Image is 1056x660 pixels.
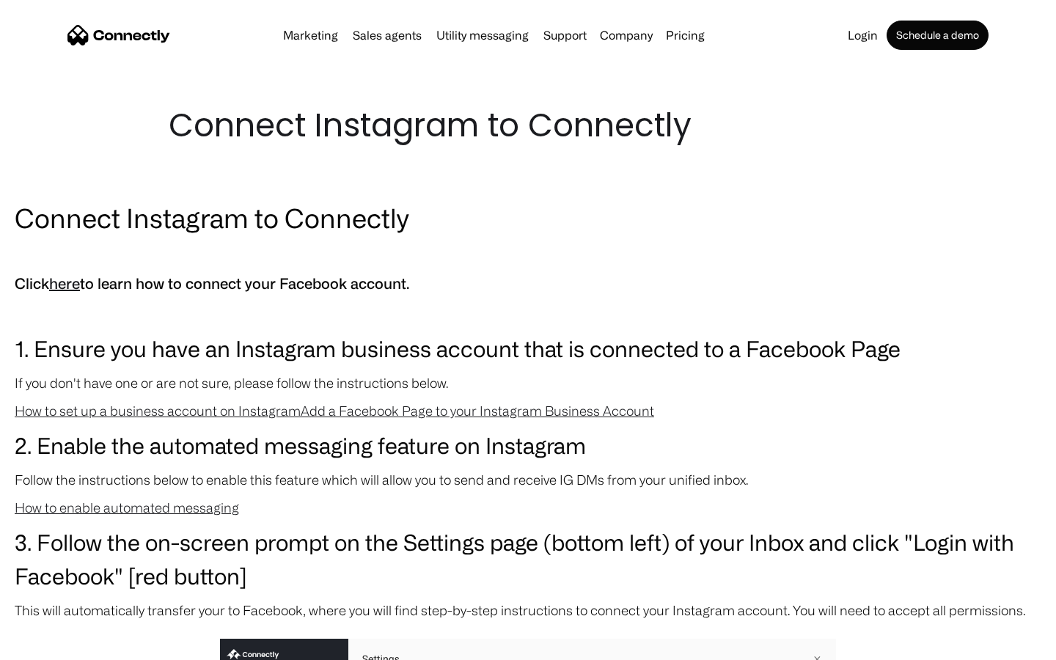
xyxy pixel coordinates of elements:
[15,428,1041,462] h3: 2. Enable the automated messaging feature on Instagram
[29,634,88,655] ul: Language list
[15,600,1041,620] p: This will automatically transfer your to Facebook, where you will find step-by-step instructions ...
[15,500,239,515] a: How to enable automated messaging
[169,103,887,148] h1: Connect Instagram to Connectly
[347,29,428,41] a: Sales agents
[15,403,301,418] a: How to set up a business account on Instagram
[15,271,1041,296] h5: Click to learn how to connect your Facebook account.
[887,21,989,50] a: Schedule a demo
[15,634,88,655] aside: Language selected: English
[600,25,653,45] div: Company
[15,304,1041,324] p: ‍
[301,403,654,418] a: Add a Facebook Page to your Instagram Business Account
[49,275,80,292] a: here
[430,29,535,41] a: Utility messaging
[15,525,1041,593] h3: 3. Follow the on-screen prompt on the Settings page (bottom left) of your Inbox and click "Login ...
[842,29,884,41] a: Login
[15,243,1041,264] p: ‍
[15,331,1041,365] h3: 1. Ensure you have an Instagram business account that is connected to a Facebook Page
[277,29,344,41] a: Marketing
[15,469,1041,490] p: Follow the instructions below to enable this feature which will allow you to send and receive IG ...
[538,29,593,41] a: Support
[660,29,711,41] a: Pricing
[15,373,1041,393] p: If you don't have one or are not sure, please follow the instructions below.
[15,199,1041,236] h2: Connect Instagram to Connectly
